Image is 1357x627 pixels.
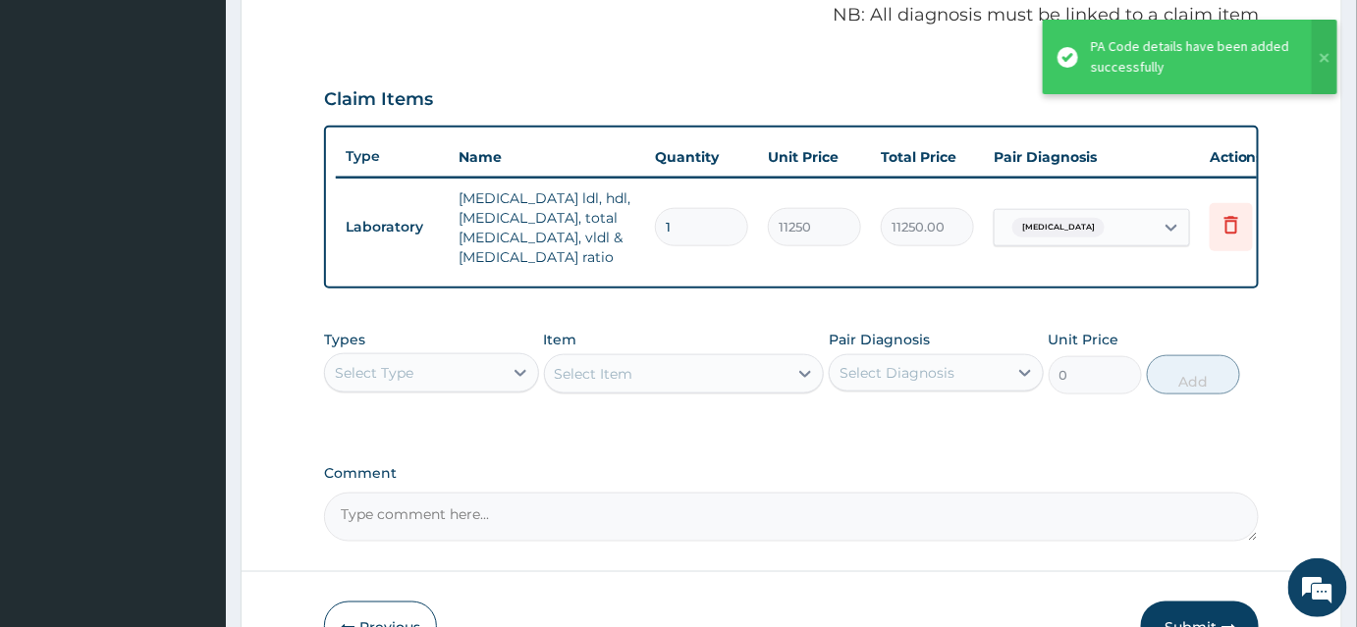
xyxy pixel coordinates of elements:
label: Item [544,330,577,349]
th: Pair Diagnosis [984,137,1200,177]
p: NB: All diagnosis must be linked to a claim item [324,3,1259,28]
label: Comment [324,465,1259,482]
span: [MEDICAL_DATA] [1012,218,1105,237]
label: Unit Price [1049,330,1119,349]
div: Select Diagnosis [840,363,954,383]
div: Minimize live chat window [322,10,369,57]
label: Pair Diagnosis [829,330,930,349]
div: PA Code details have been added successfully [1091,36,1293,78]
th: Quantity [645,137,758,177]
th: Type [336,138,449,175]
th: Name [449,137,645,177]
label: Types [324,332,365,348]
th: Total Price [871,137,984,177]
div: Select Type [335,363,413,383]
img: d_794563401_company_1708531726252_794563401 [36,98,80,147]
td: Laboratory [336,209,449,245]
span: We're online! [114,188,271,387]
th: Unit Price [758,137,871,177]
h3: Claim Items [324,89,433,111]
th: Actions [1200,137,1298,177]
td: [MEDICAL_DATA] ldl, hdl, [MEDICAL_DATA], total [MEDICAL_DATA], vldl & [MEDICAL_DATA] ratio [449,179,645,277]
textarea: Type your message and hit 'Enter' [10,418,374,487]
div: Chat with us now [102,110,330,135]
button: Add [1147,355,1240,394]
